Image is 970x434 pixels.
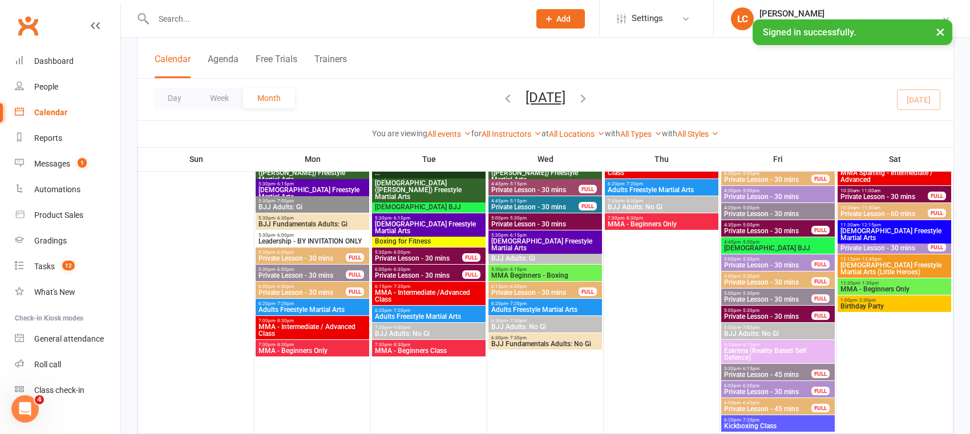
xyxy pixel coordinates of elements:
span: Private Lesson - 30 mins [374,272,463,279]
span: Adults Freestyle Martial Arts [607,186,716,193]
button: Add [536,9,585,29]
div: FULL [579,185,597,193]
span: [DEMOGRAPHIC_DATA] ([PERSON_NAME]) Freestyle Martial Arts [258,163,367,183]
span: - 5:30pm [741,274,759,279]
button: Agenda [208,54,239,78]
div: FULL [928,192,946,200]
span: - 5:30pm [741,291,759,296]
span: - 7:20pm [508,301,527,306]
div: FULL [811,226,830,234]
span: BJJ Adults: No Gi [374,330,483,337]
button: Month [243,88,295,108]
strong: with [662,129,677,138]
span: Eskrima (Reality Based Self Defence) [724,347,832,361]
span: Private Lesson - 60 mins [840,210,928,217]
span: - 5:00pm [741,171,759,176]
button: [DATE] [526,90,565,106]
span: - 7:20pm [275,301,294,306]
span: - 8:30pm [391,342,410,347]
span: - 5:00pm [741,188,759,193]
div: What's New [34,287,75,297]
span: - 6:45pm [508,284,527,289]
span: BJJ Adults: Gi [258,204,367,210]
span: - 11:00am [859,188,880,193]
strong: for [471,129,482,138]
div: Automations [34,185,80,194]
span: 10:30am [840,188,928,193]
span: 6:15pm [374,284,483,289]
span: 5:00pm [724,291,812,296]
span: Private Lesson - 30 mins [724,313,812,320]
div: FULL [579,287,597,296]
span: Adults Freestyle Martial Arts [374,313,483,320]
span: Private Lesson - 30 mins [491,289,579,296]
button: Trainers [314,54,347,78]
a: All events [427,129,471,139]
span: BJJ Adults: No Gi [724,330,832,337]
span: - 6:30pm [391,267,410,272]
span: 5:00pm [724,274,812,279]
span: - 6:15pm [741,366,759,371]
a: Reports [15,125,120,151]
span: - 6:30pm [275,284,294,289]
span: 5:00pm [491,216,600,221]
span: - 6:00pm [391,250,410,255]
th: Sun [138,147,254,171]
span: [DEMOGRAPHIC_DATA] Freestyle Martial Arts [491,238,600,252]
span: BJJ Fundamentals Adults: No Gi [491,340,600,347]
th: Tue [371,147,487,171]
a: Messages 1 [15,151,120,177]
span: - 6:15pm [508,233,527,238]
span: Private Lesson - 30 mins [724,210,832,217]
span: Birthday Party [840,303,949,310]
th: Sat [836,147,953,171]
span: 5:30pm [491,267,600,272]
span: BJJ Adults: No Gi [607,204,716,210]
span: [DEMOGRAPHIC_DATA] Freestyle Martial Arts [374,221,483,234]
span: - 5:00pm [741,205,759,210]
a: All Locations [549,129,605,139]
span: - 5:15pm [508,181,527,186]
span: [DEMOGRAPHIC_DATA] BJJ [724,245,832,252]
span: - 6:15pm [391,216,410,221]
input: Search... [150,11,522,27]
span: 10:30am [840,205,928,210]
th: Mon [254,147,371,171]
a: Gradings [15,228,120,254]
span: 5:30pm [724,325,832,330]
span: Boxing for Fitness [374,238,483,245]
span: 6:15pm [491,284,579,289]
span: Private Lesson - 30 mins [840,245,928,252]
span: Private Lesson - 30 mins [724,176,812,183]
strong: You are viewing [372,129,427,138]
span: 4:30pm [724,205,832,210]
span: 11:30am [840,222,949,228]
a: Tasks 12 [15,254,120,279]
div: People [34,82,58,91]
span: 7:30pm [374,342,483,347]
a: Calendar [15,100,120,125]
div: FULL [462,253,480,262]
span: 5:30pm [374,216,483,221]
span: Private Lesson - 45 mins [724,371,812,378]
span: - 7:30pm [508,335,527,340]
span: 5:30pm [491,233,600,238]
span: 4:45pm [491,198,579,204]
span: MMA - Beginners Only [607,221,716,228]
span: 5:30pm [258,233,367,238]
span: 5:30pm [258,216,367,221]
span: - 6:15pm [508,267,527,272]
a: Automations [15,177,120,202]
span: - 2:30pm [857,298,876,303]
div: FULL [462,270,480,279]
span: - 8:30pm [275,342,294,347]
span: Private Lesson - 30 mins [724,228,812,234]
span: - 12:45pm [860,257,882,262]
span: - 6:00pm [275,267,294,272]
span: BJJ Adults: Gi [491,255,600,262]
span: 7:30pm [374,325,483,330]
a: All Types [620,129,662,139]
span: Private Lesson - 30 mins [724,279,812,286]
span: Signed in successfully. [763,27,856,38]
div: Dashboard [34,56,74,66]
